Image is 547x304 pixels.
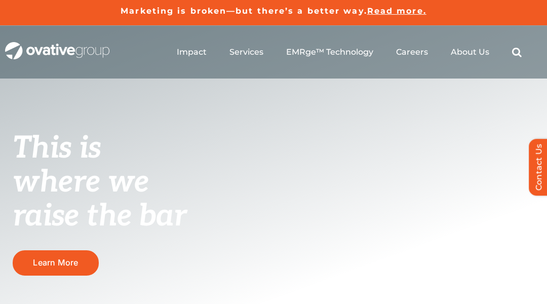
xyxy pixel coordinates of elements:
[121,6,367,16] a: Marketing is broken—but there’s a better way.
[13,164,186,235] span: where we raise the bar
[177,36,522,68] nav: Menu
[13,130,101,167] span: This is
[229,47,263,57] a: Services
[33,258,78,268] span: Learn More
[177,47,207,57] a: Impact
[5,41,109,51] a: OG_Full_horizontal_WHT
[396,47,428,57] a: Careers
[286,47,373,57] a: EMRge™ Technology
[13,250,99,275] a: Learn More
[367,6,426,16] a: Read more.
[451,47,489,57] a: About Us
[512,47,522,57] a: Search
